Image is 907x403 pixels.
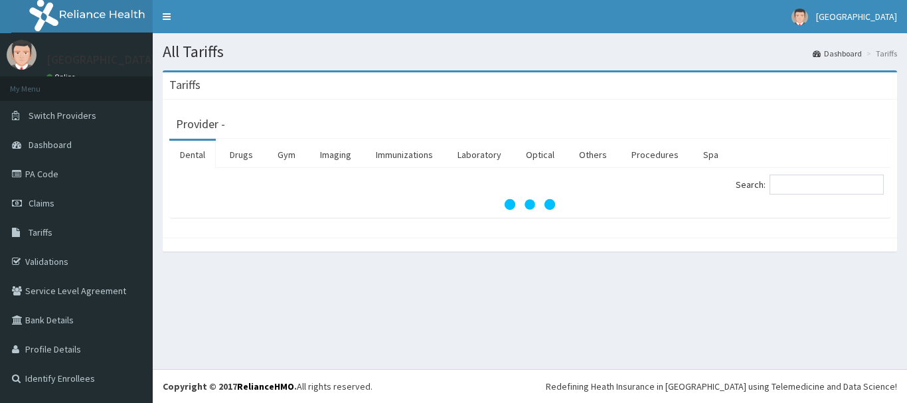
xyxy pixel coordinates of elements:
[7,40,37,70] img: User Image
[219,141,264,169] a: Drugs
[447,141,512,169] a: Laboratory
[176,118,225,130] h3: Provider -
[791,9,808,25] img: User Image
[770,175,884,195] input: Search:
[237,380,294,392] a: RelianceHMO
[309,141,362,169] a: Imaging
[813,48,862,59] a: Dashboard
[693,141,729,169] a: Spa
[621,141,689,169] a: Procedures
[29,110,96,121] span: Switch Providers
[153,369,907,403] footer: All rights reserved.
[29,197,54,209] span: Claims
[546,380,897,393] div: Redefining Heath Insurance in [GEOGRAPHIC_DATA] using Telemedicine and Data Science!
[568,141,618,169] a: Others
[29,139,72,151] span: Dashboard
[29,226,52,238] span: Tariffs
[365,141,444,169] a: Immunizations
[46,72,78,82] a: Online
[46,54,156,66] p: [GEOGRAPHIC_DATA]
[163,380,297,392] strong: Copyright © 2017 .
[267,141,306,169] a: Gym
[169,79,201,91] h3: Tariffs
[736,175,884,195] label: Search:
[816,11,897,23] span: [GEOGRAPHIC_DATA]
[169,141,216,169] a: Dental
[515,141,565,169] a: Optical
[163,43,897,60] h1: All Tariffs
[503,178,556,231] svg: audio-loading
[863,48,897,59] li: Tariffs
